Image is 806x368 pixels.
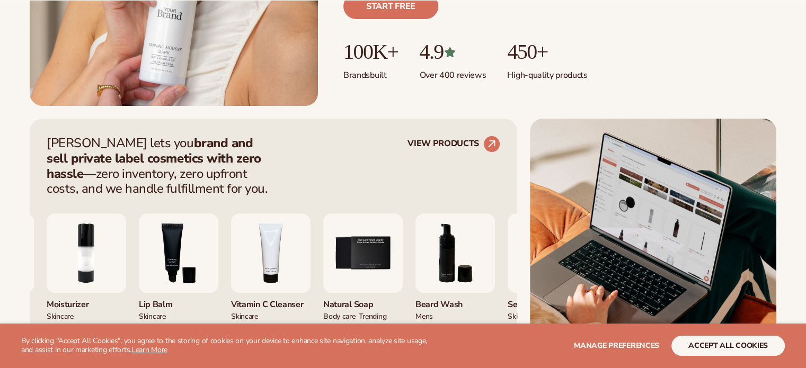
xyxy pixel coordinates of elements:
strong: brand and sell private label cosmetics with zero hassle [47,134,261,182]
div: Natural Soap [323,293,403,310]
div: Skincare [231,310,258,321]
div: 4 / 9 [231,213,311,344]
div: 3 / 9 [139,213,218,344]
div: Serum [508,293,587,310]
div: 6 / 9 [415,213,495,344]
button: accept all cookies [671,336,785,356]
div: SKINCARE [508,310,535,321]
div: 2 / 9 [47,213,126,344]
div: SKINCARE [47,310,74,321]
img: Vitamin c cleanser. [231,213,311,293]
p: Brands built [343,64,398,81]
img: Collagen and retinol serum. [508,213,587,293]
div: Beard Wash [415,293,495,310]
p: 100K+ [343,40,398,64]
div: mens [415,310,433,321]
p: By clicking "Accept All Cookies", you agree to the storing of cookies on your device to enhance s... [21,337,439,355]
div: Moisturizer [47,293,126,310]
div: 5 / 9 [323,213,403,344]
a: VIEW PRODUCTS [408,136,500,152]
div: TRENDING [359,310,387,321]
img: Shopify Image 5 [530,119,776,361]
p: [PERSON_NAME] lets you —zero inventory, zero upfront costs, and we handle fulfillment for you. [47,136,274,196]
p: 450+ [507,40,587,64]
p: 4.9 [419,40,486,64]
p: High-quality products [507,64,587,81]
img: Foaming beard wash. [415,213,495,293]
img: Nature bar of soap. [323,213,403,293]
div: Vitamin C Cleanser [231,293,311,310]
img: Smoothing lip balm. [139,213,218,293]
button: Manage preferences [574,336,659,356]
div: Lip Balm [139,293,218,310]
span: Manage preferences [574,340,659,351]
a: Learn More [131,345,167,355]
div: BODY Care [323,310,356,321]
img: Moisturizing lotion. [47,213,126,293]
div: SKINCARE [139,310,166,321]
p: Over 400 reviews [419,64,486,81]
div: 7 / 9 [508,213,587,344]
